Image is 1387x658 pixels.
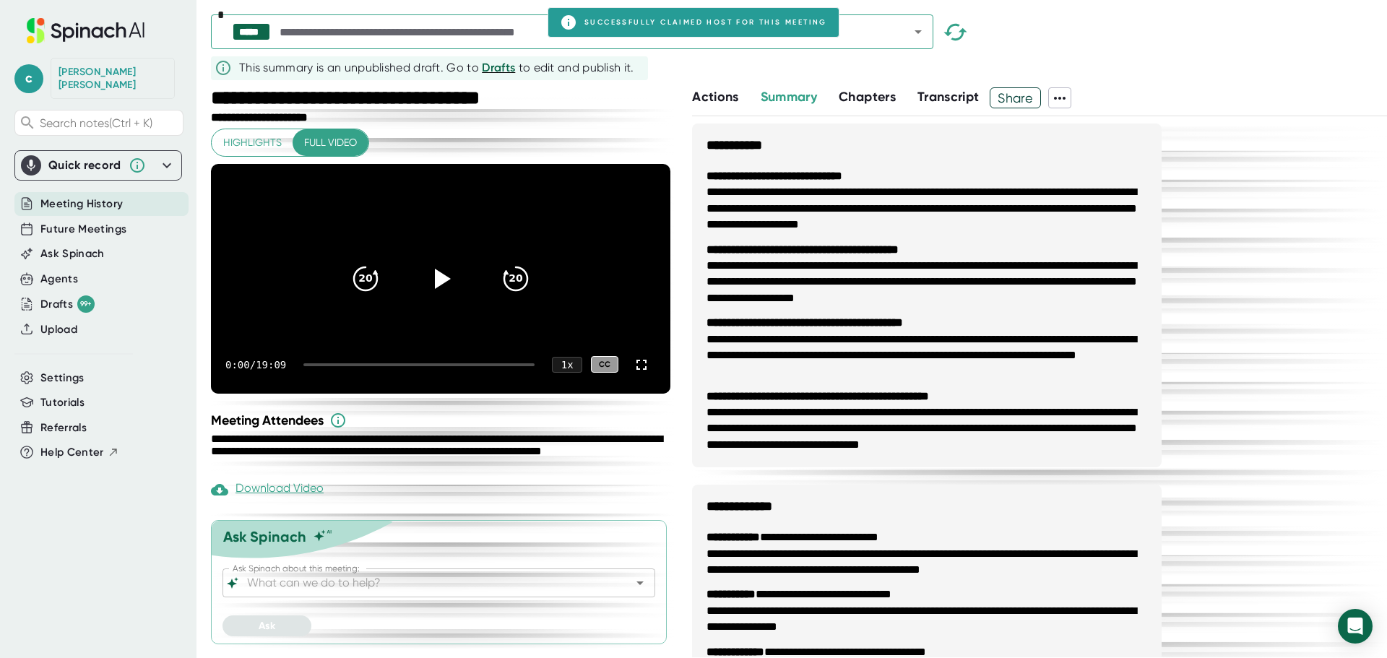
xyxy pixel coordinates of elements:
[591,356,618,373] div: CC
[77,295,95,313] div: 99+
[917,89,980,105] span: Transcript
[225,359,286,371] div: 0:00 / 19:09
[222,615,311,636] button: Ask
[917,87,980,107] button: Transcript
[630,573,650,593] button: Open
[40,370,85,386] button: Settings
[552,357,582,373] div: 1 x
[244,573,608,593] input: What can we do to help?
[21,151,176,180] div: Quick record
[482,59,515,77] button: Drafts
[223,134,282,152] span: Highlights
[40,246,105,262] button: Ask Spinach
[40,116,152,130] span: Search notes (Ctrl + K)
[40,394,85,411] button: Tutorials
[40,420,87,436] button: Referrals
[40,295,95,313] button: Drafts 99+
[40,221,126,238] button: Future Meetings
[293,129,368,156] button: Full video
[839,89,896,105] span: Chapters
[908,22,928,42] button: Open
[40,271,78,287] button: Agents
[990,87,1041,108] button: Share
[304,134,357,152] span: Full video
[692,89,738,105] span: Actions
[223,528,306,545] div: Ask Spinach
[1338,609,1373,644] div: Open Intercom Messenger
[40,444,104,461] span: Help Center
[692,87,738,107] button: Actions
[990,85,1040,111] span: Share
[259,620,275,632] span: Ask
[40,444,119,461] button: Help Center
[212,129,293,156] button: Highlights
[761,89,817,105] span: Summary
[482,61,515,74] span: Drafts
[211,481,324,498] div: Download Video
[40,321,77,338] button: Upload
[40,196,123,212] button: Meeting History
[761,87,817,107] button: Summary
[48,158,121,173] div: Quick record
[14,64,43,93] span: c
[40,295,95,313] div: Drafts
[59,66,167,91] div: Candace Aragon
[239,59,634,77] div: This summary is an unpublished draft. Go to to edit and publish it.
[839,87,896,107] button: Chapters
[211,412,674,429] div: Meeting Attendees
